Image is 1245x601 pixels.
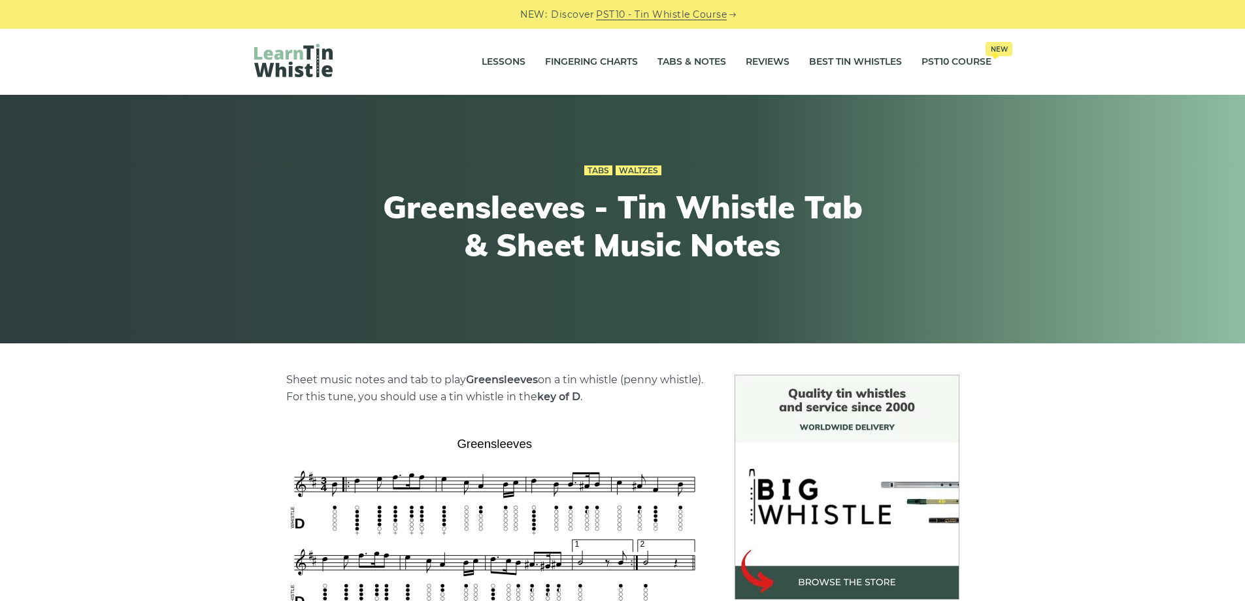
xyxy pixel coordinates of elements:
span: New [986,42,1012,56]
a: Reviews [746,46,789,78]
h1: Greensleeves - Tin Whistle Tab & Sheet Music Notes [382,188,863,264]
a: Tabs [584,165,612,176]
a: Tabs & Notes [657,46,726,78]
p: Sheet music notes and tab to play on a tin whistle (penny whistle). For this tune, you should use... [286,371,703,405]
strong: key of D [537,390,580,403]
a: Fingering Charts [545,46,638,78]
a: Lessons [482,46,525,78]
a: PST10 CourseNew [921,46,991,78]
a: Waltzes [616,165,661,176]
strong: Greensleeves [466,373,538,386]
a: Best Tin Whistles [809,46,902,78]
img: BigWhistle Tin Whistle Store [735,375,959,600]
img: LearnTinWhistle.com [254,44,333,77]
